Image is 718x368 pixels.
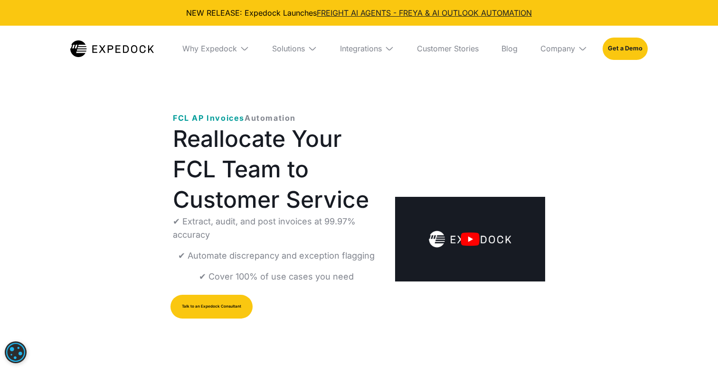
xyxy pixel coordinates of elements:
div: Solutions [265,26,325,71]
div: Why Expedock [182,44,237,53]
a: Get a Demo [603,38,648,59]
h1: Reallocate Your FCL Team to Customer Service [173,124,380,215]
div: Integrations [332,26,402,71]
span: FCL AP Invoices [173,113,245,123]
p: ‍ Automation [173,112,296,124]
p: ✔ Extract, audit, and post invoices at 99.97% accuracy [173,215,380,242]
div: Company [533,26,595,71]
iframe: Chat Widget [671,322,718,368]
div: Integrations [340,44,382,53]
a: Blog [494,26,525,71]
div: NEW RELEASE: Expedock Launches [8,8,710,18]
div: Solutions [272,44,305,53]
div: Company [540,44,575,53]
a: Talk to an Expedock Consultant [170,295,253,319]
a: FREIGHT AI AGENTS - FREYA & AI OUTLOOK AUTOMATION [317,8,532,18]
a: open lightbox [395,197,545,281]
a: Customer Stories [409,26,486,71]
p: ✔ Automate discrepancy and exception flagging [178,249,375,262]
div: Why Expedock [175,26,257,71]
p: ✔ Cover 100% of use cases you need [199,270,354,283]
